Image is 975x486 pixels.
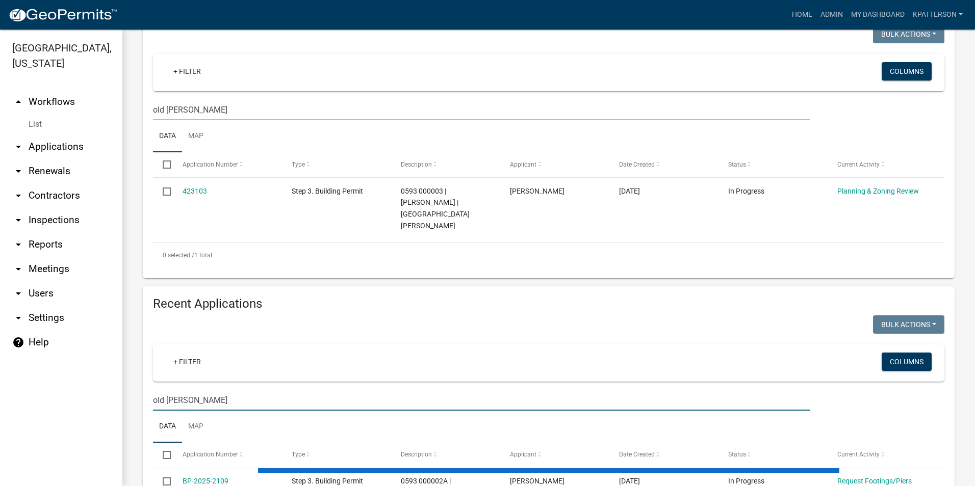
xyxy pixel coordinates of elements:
datatable-header-cell: Applicant [500,152,609,177]
span: Applicant [510,451,536,458]
button: Bulk Actions [873,315,944,334]
i: arrow_drop_down [12,214,24,226]
a: Admin [816,5,847,24]
span: Application Number [183,451,238,458]
span: In Progress [728,187,764,195]
span: Step 3. Building Permit [292,187,363,195]
button: Columns [882,353,932,371]
datatable-header-cell: Type [281,152,391,177]
span: Michael Fitzgerald [510,477,565,485]
a: Planning & Zoning Review [837,187,919,195]
i: help [12,336,24,348]
a: Data [153,120,182,153]
i: arrow_drop_up [12,96,24,108]
h4: Recent Applications [153,296,944,311]
span: Michael Fitzgerald [510,187,565,195]
span: Status [728,161,746,168]
datatable-header-cell: Status [719,152,828,177]
a: + Filter [165,62,209,80]
datatable-header-cell: Application Number [172,443,281,467]
i: arrow_drop_down [12,312,24,324]
datatable-header-cell: Select [153,152,172,177]
span: Current Activity [837,161,880,168]
button: Columns [882,62,932,80]
div: 1 total [153,242,944,268]
span: Current Activity [837,451,880,458]
datatable-header-cell: Type [281,443,391,467]
a: KPATTERSON [909,5,967,24]
a: BP-2025-2109 [183,477,228,485]
i: arrow_drop_down [12,165,24,177]
datatable-header-cell: Description [391,152,500,177]
span: Status [728,451,746,458]
a: Map [182,411,210,443]
input: Search for applications [153,390,810,411]
datatable-header-cell: Current Activity [828,443,937,467]
datatable-header-cell: Date Created [609,443,719,467]
datatable-header-cell: Description [391,443,500,467]
span: Date Created [619,451,655,458]
button: Bulk Actions [873,25,944,43]
a: 423103 [183,187,207,195]
input: Search for applications [153,99,810,120]
span: Description [401,161,432,168]
span: 0593 000003 | HENDERSON KEVIN | OLD HUTCHINSON MILL RD [401,187,470,230]
span: Date Created [619,161,655,168]
a: + Filter [165,353,209,371]
span: 09/19/2025 [619,477,640,485]
span: Type [292,451,305,458]
a: My Dashboard [847,5,909,24]
a: Data [153,411,182,443]
span: Step 3. Building Permit [292,477,363,485]
span: 0 selected / [163,252,194,259]
datatable-header-cell: Applicant [500,443,609,467]
span: Application Number [183,161,238,168]
span: Applicant [510,161,536,168]
span: Type [292,161,305,168]
a: Map [182,120,210,153]
datatable-header-cell: Status [719,443,828,467]
span: 05/19/2025 [619,187,640,195]
datatable-header-cell: Current Activity [828,152,937,177]
span: In Progress [728,477,764,485]
i: arrow_drop_down [12,190,24,202]
datatable-header-cell: Date Created [609,152,719,177]
a: Home [788,5,816,24]
i: arrow_drop_down [12,263,24,275]
datatable-header-cell: Select [153,443,172,467]
span: Description [401,451,432,458]
i: arrow_drop_down [12,287,24,300]
i: arrow_drop_down [12,238,24,251]
datatable-header-cell: Application Number [172,152,281,177]
i: arrow_drop_down [12,141,24,153]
